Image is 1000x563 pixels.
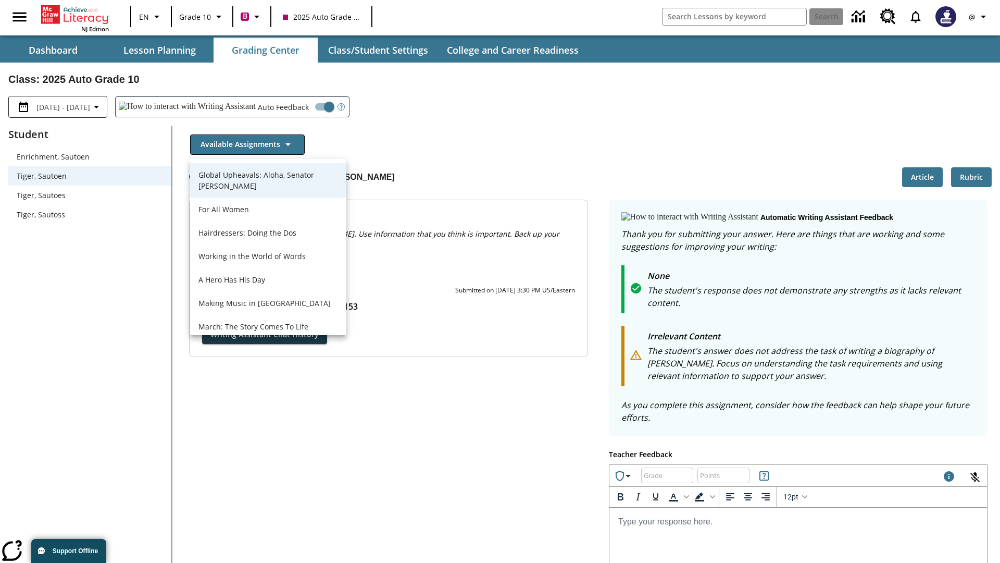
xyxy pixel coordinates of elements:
p: Working in the World of Words [198,251,338,262]
body: Type your response here. [8,8,369,20]
p: Making Music in [GEOGRAPHIC_DATA] [198,298,338,309]
p: Hairdressers: Doing the Dos [198,227,338,238]
p: For All Women [198,204,338,215]
p: A Hero Has His Day [198,274,338,285]
p: Global Upheavals: Aloha, Senator [PERSON_NAME] [198,169,338,191]
p: March: The Story Comes To Life [198,321,338,332]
